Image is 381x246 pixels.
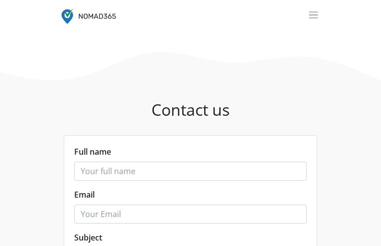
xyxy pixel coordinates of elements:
input: Your full name [74,162,307,181]
h2: Contact us [64,88,317,131]
img: Tourmie Stay logo blue [61,8,116,24]
label: Subject [74,232,102,244]
label: Full name [74,146,111,158]
input: Your Email [74,205,307,224]
label: Email [74,189,95,201]
button: Toggle navigation [302,7,325,23]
